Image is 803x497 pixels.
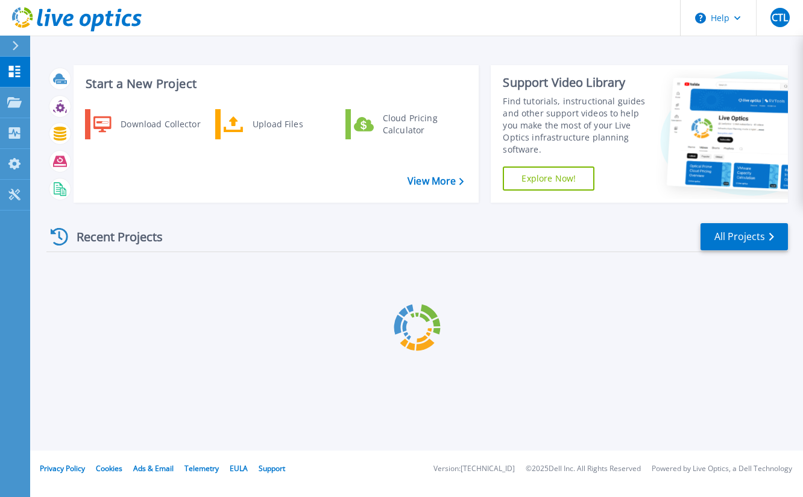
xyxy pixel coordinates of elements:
[215,109,339,139] a: Upload Files
[40,463,85,473] a: Privacy Policy
[96,463,122,473] a: Cookies
[503,95,650,156] div: Find tutorials, instructional guides and other support videos to help you make the most of your L...
[526,465,641,473] li: © 2025 Dell Inc. All Rights Reserved
[115,112,206,136] div: Download Collector
[184,463,219,473] a: Telemetry
[247,112,336,136] div: Upload Files
[46,222,179,252] div: Recent Projects
[230,463,248,473] a: EULA
[503,166,594,191] a: Explore Now!
[345,109,469,139] a: Cloud Pricing Calculator
[85,109,209,139] a: Download Collector
[701,223,788,250] a: All Projects
[503,75,650,90] div: Support Video Library
[259,463,285,473] a: Support
[377,112,466,136] div: Cloud Pricing Calculator
[652,465,792,473] li: Powered by Live Optics, a Dell Technology
[772,13,788,22] span: CTL
[133,463,174,473] a: Ads & Email
[408,176,464,187] a: View More
[86,77,464,90] h3: Start a New Project
[433,465,515,473] li: Version: [TECHNICAL_ID]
